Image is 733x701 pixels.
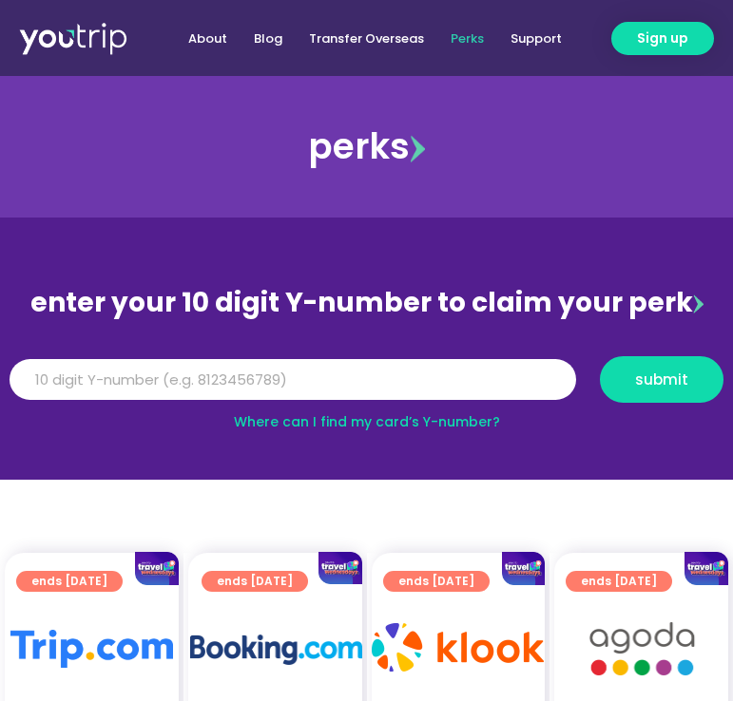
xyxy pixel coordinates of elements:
[175,21,241,56] a: About
[437,21,497,56] a: Perks
[497,21,575,56] a: Support
[10,359,576,401] input: 10 digit Y-number (e.g. 8123456789)
[611,22,714,55] a: Sign up
[600,356,723,403] button: submit
[241,21,296,56] a: Blog
[158,21,575,56] nav: Menu
[234,412,500,431] a: Where can I find my card’s Y-number?
[10,356,723,417] form: Y Number
[296,21,437,56] a: Transfer Overseas
[637,28,688,48] span: Sign up
[635,372,688,387] span: submit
